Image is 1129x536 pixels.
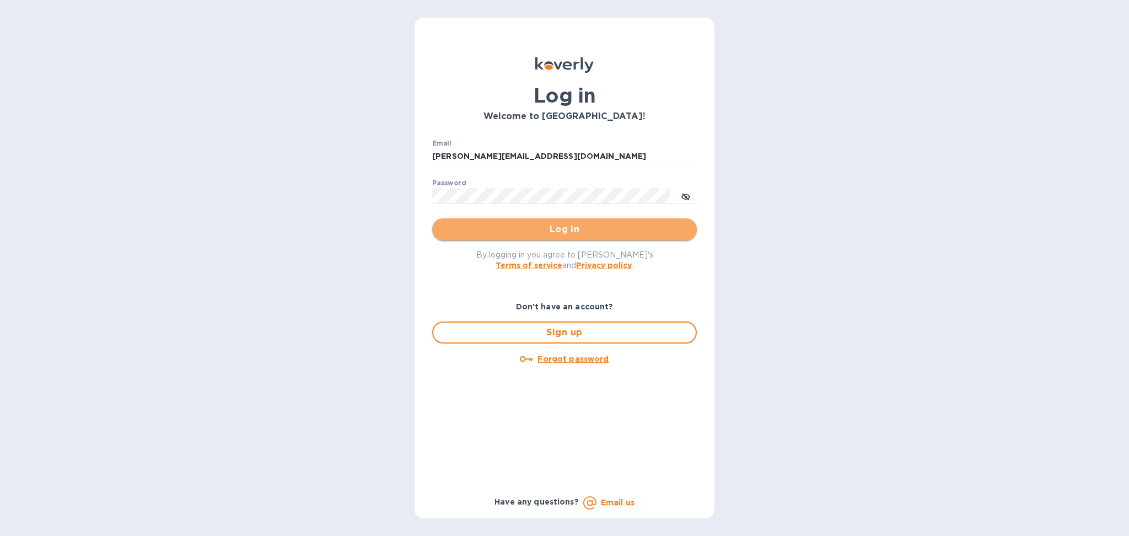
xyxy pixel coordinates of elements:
u: Forgot password [537,355,609,363]
span: By logging in you agree to [PERSON_NAME]'s and . [476,250,653,270]
button: Log in [432,218,697,240]
button: toggle password visibility [675,185,697,207]
b: Don't have an account? [516,302,614,311]
label: Password [432,180,466,186]
b: Have any questions? [494,497,579,506]
label: Email [432,140,451,147]
button: Sign up [432,321,697,344]
a: Email us [601,498,635,507]
input: Enter email address [432,148,697,165]
a: Privacy policy [576,261,632,270]
span: Log in [441,223,688,236]
h3: Welcome to [GEOGRAPHIC_DATA]! [432,111,697,122]
a: Terms of service [496,261,562,270]
img: Koverly [535,57,594,73]
h1: Log in [432,84,697,107]
span: Sign up [442,326,687,339]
